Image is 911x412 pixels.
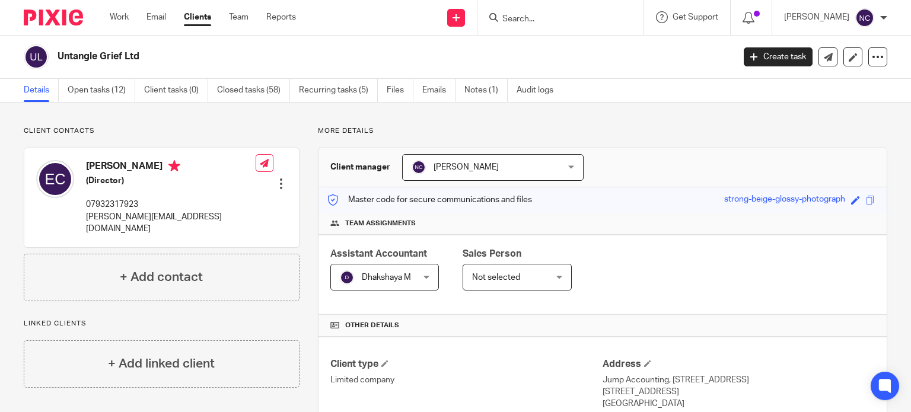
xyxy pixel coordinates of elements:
a: Reports [266,11,296,23]
h3: Client manager [330,161,390,173]
span: Team assignments [345,219,416,228]
a: Files [387,79,413,102]
h4: + Add linked client [108,354,215,373]
span: Sales Person [463,249,521,258]
span: Dhakshaya M [362,273,411,282]
i: Primary [168,160,180,172]
p: Linked clients [24,319,300,328]
input: Search [501,14,608,25]
a: Email [146,11,166,23]
span: Not selected [472,273,520,282]
h4: [PERSON_NAME] [86,160,256,175]
p: Jump Accounting, [STREET_ADDRESS] [603,374,875,386]
img: Pixie [24,9,83,25]
a: Create task [744,47,813,66]
img: svg%3E [36,160,74,198]
a: Recurring tasks (5) [299,79,378,102]
img: svg%3E [24,44,49,69]
a: Notes (1) [464,79,508,102]
h4: Client type [330,358,603,371]
a: Team [229,11,249,23]
h5: (Director) [86,175,256,187]
img: svg%3E [340,270,354,285]
h4: + Add contact [120,268,203,286]
div: strong-beige-glossy-photograph [724,193,845,207]
p: More details [318,126,887,136]
p: 07932317923 [86,199,256,210]
p: [STREET_ADDRESS] [603,386,875,398]
a: Clients [184,11,211,23]
p: [PERSON_NAME][EMAIL_ADDRESS][DOMAIN_NAME] [86,211,256,235]
a: Open tasks (12) [68,79,135,102]
a: Audit logs [517,79,562,102]
p: Client contacts [24,126,300,136]
p: Limited company [330,374,603,386]
a: Emails [422,79,455,102]
a: Client tasks (0) [144,79,208,102]
a: Closed tasks (58) [217,79,290,102]
span: Get Support [673,13,718,21]
img: svg%3E [855,8,874,27]
span: Other details [345,321,399,330]
p: Master code for secure communications and files [327,194,532,206]
a: Details [24,79,59,102]
p: [GEOGRAPHIC_DATA] [603,398,875,410]
h2: Untangle Grief Ltd [58,50,593,63]
a: Work [110,11,129,23]
span: Assistant Accountant [330,249,427,258]
p: [PERSON_NAME] [784,11,849,23]
h4: Address [603,358,875,371]
span: [PERSON_NAME] [434,163,499,171]
img: svg%3E [412,160,426,174]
